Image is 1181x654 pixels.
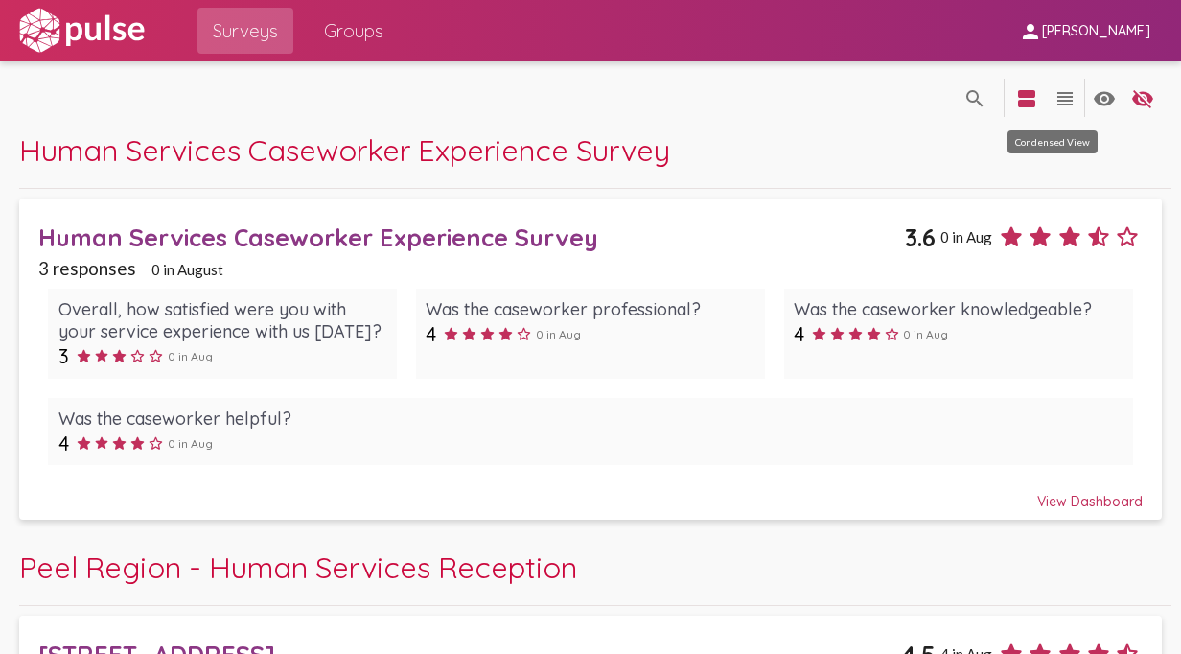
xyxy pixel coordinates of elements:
span: [PERSON_NAME] [1042,23,1150,40]
a: Surveys [197,8,293,54]
span: 0 in Aug [903,327,948,341]
img: white-logo.svg [15,7,148,55]
span: 0 in Aug [168,436,213,451]
span: 4 [794,322,804,346]
span: Groups [324,13,383,48]
button: [PERSON_NAME] [1004,12,1166,48]
div: Overall, how satisfied were you with your service experience with us [DATE]? [58,298,387,342]
a: Groups [309,8,399,54]
span: 0 in Aug [168,349,213,363]
mat-icon: language [963,87,986,110]
span: 3.6 [905,222,936,252]
mat-icon: language [1093,87,1116,110]
div: Was the caseworker knowledgeable? [794,298,1123,320]
span: 4 [426,322,436,346]
button: language [956,79,994,117]
span: 0 in August [151,261,223,278]
mat-icon: language [1015,87,1038,110]
span: 3 [58,344,69,368]
span: Human Services Caseworker Experience Survey [19,131,670,169]
button: language [1007,79,1046,117]
div: Was the caseworker helpful? [58,408,1123,430]
div: Human Services Caseworker Experience Survey [38,222,905,252]
mat-icon: language [1131,87,1154,110]
span: Surveys [213,13,278,48]
span: 0 in Aug [536,327,581,341]
span: 3 responses [38,257,136,279]
mat-icon: person [1019,20,1042,43]
div: Was the caseworker professional? [426,298,754,320]
button: language [1085,79,1123,117]
div: View Dashboard [38,476,1142,510]
button: language [1123,79,1162,117]
button: language [1046,79,1084,117]
mat-icon: language [1054,87,1077,110]
span: 4 [58,432,69,455]
span: Peel Region - Human Services Reception [19,549,577,586]
a: Human Services Caseworker Experience Survey3.60 in Aug3 responses0 in AugustOverall, how satisfie... [19,199,1162,520]
span: 0 in Aug [940,228,992,245]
